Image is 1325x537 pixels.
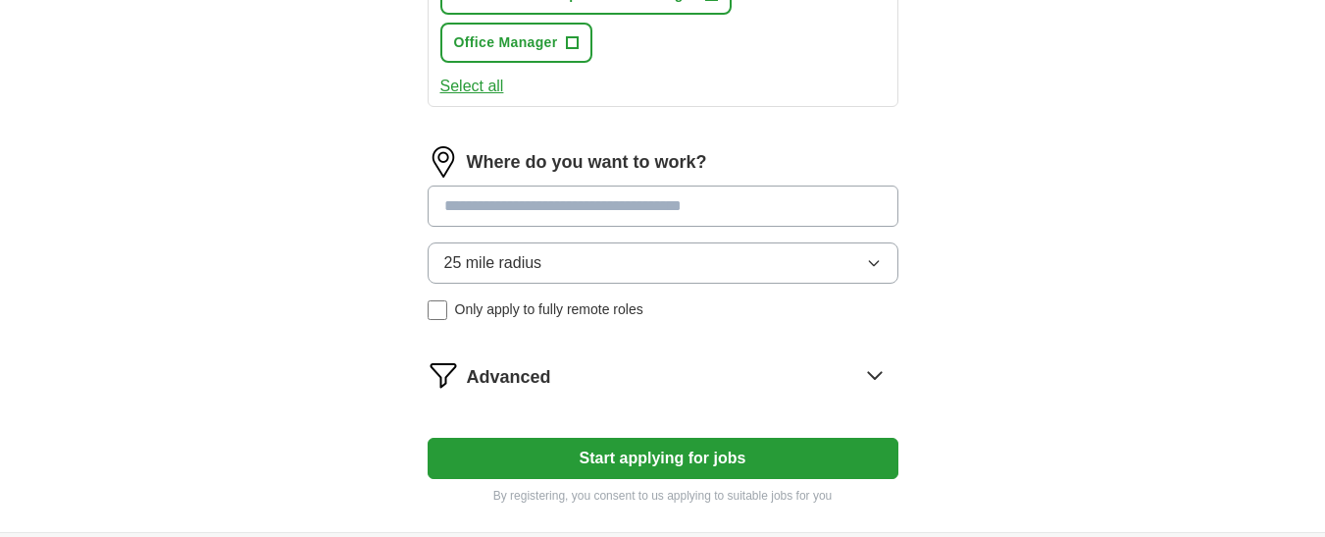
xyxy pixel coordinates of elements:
[440,23,592,63] button: Office Manager
[428,359,459,391] img: filter
[428,487,898,505] p: By registering, you consent to us applying to suitable jobs for you
[428,300,447,320] input: Only apply to fully remote roles
[467,364,551,391] span: Advanced
[454,32,558,53] span: Office Manager
[467,149,707,176] label: Where do you want to work?
[440,75,504,98] button: Select all
[428,146,459,178] img: location.png
[428,438,898,479] button: Start applying for jobs
[428,242,898,284] button: 25 mile radius
[455,299,643,320] span: Only apply to fully remote roles
[444,251,542,275] span: 25 mile radius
